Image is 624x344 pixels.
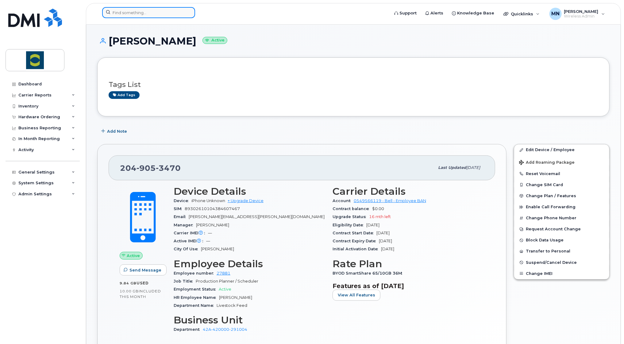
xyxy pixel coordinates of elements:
span: Employee number [174,271,217,276]
button: Add Roaming Package [514,156,609,168]
h3: Employee Details [174,258,325,269]
span: — [206,239,210,243]
span: 10.00 GB [120,289,139,293]
h3: Device Details [174,186,325,197]
span: [PERSON_NAME][EMAIL_ADDRESS][PERSON_NAME][DOMAIN_NAME] [189,214,325,219]
span: [DATE] [366,223,379,227]
span: [DATE] [379,239,392,243]
button: Reset Voicemail [514,168,609,179]
span: HR Employee Name [174,295,219,300]
h3: Business Unit [174,315,325,326]
span: [PERSON_NAME] [196,223,229,227]
span: iPhone Unknown [191,198,225,203]
button: Send Message [120,264,167,276]
button: Suspend/Cancel Device [514,257,609,268]
span: SIM [174,206,185,211]
span: BYOD SmartShare 65/10GB 36M [333,271,405,276]
span: Active [219,287,231,291]
span: Change Plan / Features [526,193,576,198]
button: View All Features [333,290,380,301]
span: Last updated [438,165,466,170]
span: Employment Status [174,287,219,291]
span: Job Title [174,279,196,283]
span: Carrier IMEI [174,231,208,235]
a: 27881 [217,271,230,276]
span: 204 [120,163,181,173]
span: Eligibility Date [333,223,366,227]
span: City Of Use [174,247,201,251]
h3: Carrier Details [333,186,484,197]
span: Device [174,198,191,203]
small: Active [202,37,227,44]
button: Transfer to Personal [514,246,609,257]
button: Change SIM Card [514,179,609,190]
a: + Upgrade Device [228,198,264,203]
span: Add Roaming Package [519,160,575,166]
button: Request Account Change [514,224,609,235]
button: Add Note [97,126,132,137]
span: [PERSON_NAME] [201,247,234,251]
span: 89302610104384607467 [185,206,240,211]
span: Add Note [107,128,127,134]
span: — [208,231,212,235]
h3: Features as of [DATE] [333,282,484,290]
span: Department [174,327,203,332]
span: 905 [137,163,156,173]
button: Change Phone Number [514,213,609,224]
a: Edit Device / Employee [514,144,609,155]
button: Block Data Usage [514,235,609,246]
button: Change Plan / Features [514,190,609,201]
span: 16 mth left [369,214,391,219]
span: Department Name [174,303,217,308]
span: Initial Activation Date [333,247,381,251]
span: [DATE] [381,247,394,251]
span: Suspend/Cancel Device [526,260,577,265]
a: 0549566119 - Bell - Employee BAN [354,198,426,203]
span: included this month [120,289,161,299]
span: Enable Call Forwarding [526,205,576,209]
span: Manager [174,223,196,227]
span: [DATE] [376,231,390,235]
h3: Rate Plan [333,258,484,269]
span: Upgrade Status [333,214,369,219]
a: Add tags [109,91,140,99]
span: View All Features [338,292,375,298]
span: Active [127,253,140,259]
button: Enable Call Forwarding [514,201,609,213]
span: Active IMEI [174,239,206,243]
span: Contract balance [333,206,372,211]
span: Send Message [129,267,161,273]
span: [DATE] [466,165,480,170]
span: 3470 [156,163,181,173]
h1: [PERSON_NAME] [97,36,610,46]
a: 42A-420000-291004 [203,327,247,332]
h3: Tags List [109,81,598,88]
button: Change IMEI [514,268,609,279]
span: 9.84 GB [120,281,137,285]
span: used [137,281,149,285]
span: Email [174,214,189,219]
span: Account [333,198,354,203]
span: Livestock Feed [217,303,247,308]
span: $0.00 [372,206,384,211]
span: [PERSON_NAME] [219,295,252,300]
span: Contract Expiry Date [333,239,379,243]
span: Production Planner / Scheduler [196,279,258,283]
span: Contract Start Date [333,231,376,235]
